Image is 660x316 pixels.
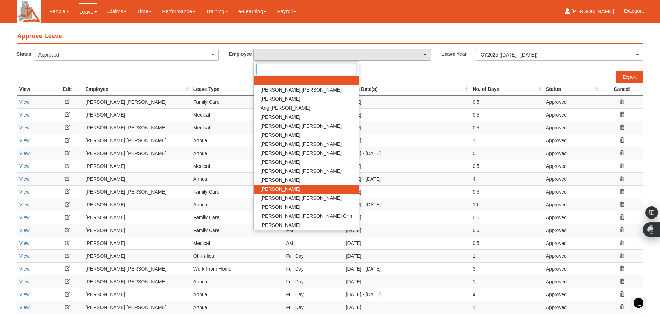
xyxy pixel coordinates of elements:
[19,292,30,297] a: View
[261,150,342,156] span: [PERSON_NAME] [PERSON_NAME]
[19,228,30,233] a: View
[191,83,283,96] th: Leave Type : activate to sort column ascending
[543,172,600,185] td: Approved
[470,121,543,134] td: 0.5
[470,249,543,262] td: 1
[82,121,190,134] td: [PERSON_NAME] [PERSON_NAME]
[343,262,470,275] td: [DATE] - [DATE]
[191,211,283,224] td: Family Care
[470,288,543,301] td: 4
[191,224,283,237] td: Family Care
[107,3,127,19] a: Claims
[19,305,30,310] a: View
[261,177,300,183] span: [PERSON_NAME]
[261,122,342,129] span: [PERSON_NAME] [PERSON_NAME]
[261,186,300,193] span: [PERSON_NAME]
[543,147,600,160] td: Approved
[470,224,543,237] td: 0.5
[343,185,470,198] td: [DATE]
[343,121,470,134] td: [DATE]
[19,189,30,195] a: View
[343,198,470,211] td: [DATE] - [DATE]
[343,301,470,314] td: [DATE]
[481,51,635,58] div: CY2025 ([DATE] - [DATE])
[82,262,190,275] td: [PERSON_NAME] [PERSON_NAME]
[82,185,190,198] td: [PERSON_NAME] [PERSON_NAME]
[261,95,300,102] span: [PERSON_NAME]
[82,288,190,301] td: [PERSON_NAME]
[343,108,470,121] td: [DATE]
[283,237,343,249] td: AM
[206,3,228,19] a: Training
[137,3,152,19] a: Time
[543,108,600,121] td: Approved
[49,3,69,19] a: People
[543,275,600,288] td: Approved
[191,121,283,134] td: Medical
[261,104,310,111] span: Ang [PERSON_NAME]
[191,172,283,185] td: Annual
[261,222,300,229] span: [PERSON_NAME]
[79,3,97,20] a: Leave
[82,211,190,224] td: [PERSON_NAME]
[19,202,30,207] a: View
[631,288,653,309] iframe: chat widget
[543,83,600,96] th: Status : activate to sort column ascending
[261,86,342,93] span: [PERSON_NAME] [PERSON_NAME]
[261,204,300,211] span: [PERSON_NAME]
[19,240,30,246] a: View
[283,275,343,288] td: Full Day
[543,160,600,172] td: Approved
[470,301,543,314] td: 1
[343,160,470,172] td: [DATE]
[277,3,296,19] a: Payroll
[283,301,343,314] td: Full Day
[543,301,600,314] td: Approved
[343,147,470,160] td: [DATE] - [DATE]
[476,49,643,61] button: CY2025 ([DATE] - [DATE])
[82,249,190,262] td: [PERSON_NAME]
[82,147,190,160] td: [PERSON_NAME] [PERSON_NAME]
[82,95,190,108] td: [PERSON_NAME] [PERSON_NAME]
[191,147,283,160] td: Annual
[470,198,543,211] td: 10
[191,185,283,198] td: Family Care
[470,95,543,108] td: 0.5
[470,134,543,147] td: 1
[191,108,283,121] td: Medical
[261,195,342,202] span: [PERSON_NAME] [PERSON_NAME]
[261,131,300,138] span: [PERSON_NAME]
[543,198,600,211] td: Approved
[19,176,30,182] a: View
[543,95,600,108] td: Approved
[191,95,283,108] td: Family Care
[470,83,543,96] th: No. of Days : activate to sort column ascending
[82,160,190,172] td: [PERSON_NAME]
[470,108,543,121] td: 0.5
[19,215,30,220] a: View
[52,83,82,96] th: Edit
[19,151,30,156] a: View
[261,168,342,174] span: [PERSON_NAME] [PERSON_NAME]
[17,29,644,44] h4: Approve Leave
[619,3,649,19] button: Logout
[543,237,600,249] td: Approved
[229,49,253,59] label: Employee
[470,262,543,275] td: 3
[616,71,643,83] a: Export
[82,198,190,211] td: [PERSON_NAME]
[82,237,190,249] td: [PERSON_NAME]
[470,237,543,249] td: 0.5
[565,3,614,19] a: [PERSON_NAME]
[283,224,343,237] td: PM
[343,134,470,147] td: [DATE]
[19,266,30,272] a: View
[283,288,343,301] td: Full Day
[19,99,30,105] a: View
[343,95,470,108] td: [DATE]
[82,134,190,147] td: [PERSON_NAME] [PERSON_NAME]
[261,140,342,147] span: [PERSON_NAME] [PERSON_NAME]
[543,121,600,134] td: Approved
[38,51,210,58] div: Approved
[543,262,600,275] td: Approved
